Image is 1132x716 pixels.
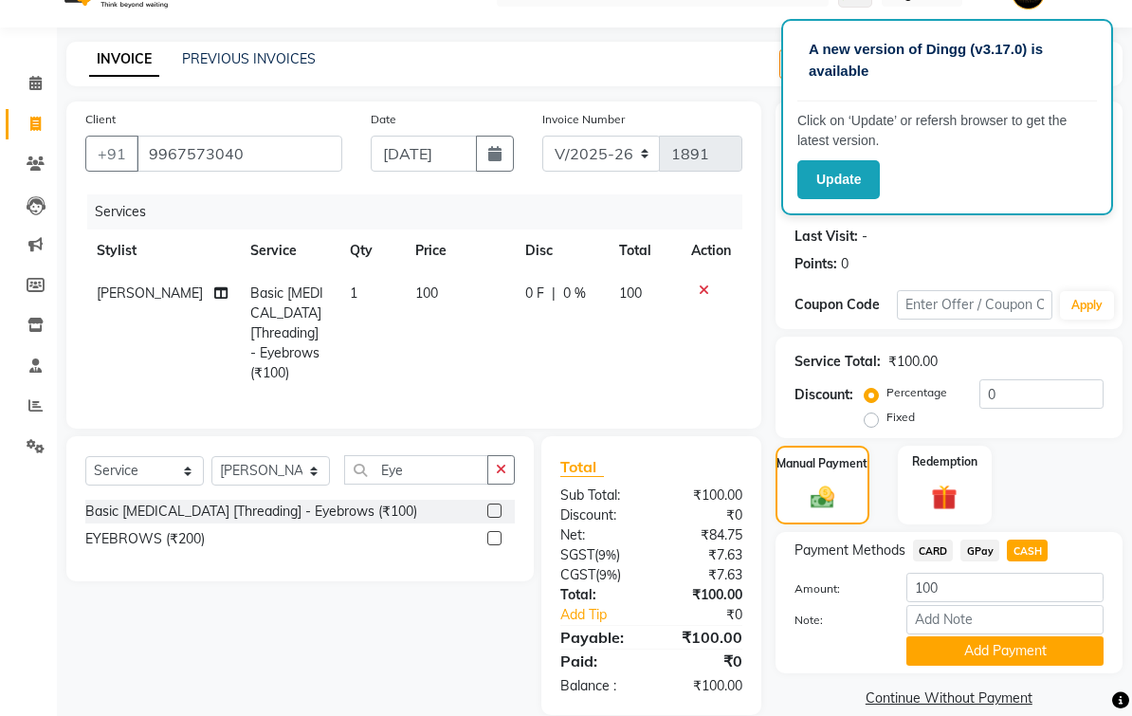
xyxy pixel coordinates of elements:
[85,111,116,128] label: Client
[560,566,595,583] span: CGST
[651,486,757,505] div: ₹100.00
[542,111,625,128] label: Invoice Number
[560,457,604,477] span: Total
[780,580,893,597] label: Amount:
[794,385,853,405] div: Discount:
[546,486,651,505] div: Sub Total:
[350,285,357,302] span: 1
[415,285,438,302] span: 100
[371,111,396,128] label: Date
[608,229,679,272] th: Total
[794,541,905,560] span: Payment Methods
[809,39,1086,82] p: A new version of Dingg (v3.17.0) is available
[85,529,205,549] div: EYEBROWS (₹200)
[862,227,867,247] div: -
[514,229,608,272] th: Disc
[960,540,999,561] span: GPay
[923,482,965,514] img: _gift.svg
[680,229,742,272] th: Action
[546,585,651,605] div: Total:
[779,49,888,79] button: Create New
[1060,291,1114,320] button: Apply
[651,650,757,672] div: ₹0
[563,284,586,303] span: 0 %
[619,285,642,302] span: 100
[651,505,757,525] div: ₹0
[779,688,1119,708] a: Continue Without Payment
[906,636,1104,666] button: Add Payment
[888,352,938,372] div: ₹100.00
[97,285,203,302] span: [PERSON_NAME]
[546,650,651,672] div: Paid:
[250,285,323,381] span: Basic [MEDICAL_DATA] [Threading] - Eyebrows (₹100)
[87,194,757,229] div: Services
[338,229,404,272] th: Qty
[668,605,756,625] div: ₹0
[797,111,1097,151] p: Click on ‘Update’ or refersh browser to get the latest version.
[404,229,514,272] th: Price
[651,525,757,545] div: ₹84.75
[525,284,544,303] span: 0 F
[546,626,651,649] div: Payable:
[546,525,651,545] div: Net:
[651,545,757,565] div: ₹7.63
[182,50,316,67] a: PREVIOUS INVOICES
[797,160,880,199] button: Update
[599,567,617,582] span: 9%
[239,229,338,272] th: Service
[651,585,757,605] div: ₹100.00
[897,290,1051,320] input: Enter Offer / Coupon Code
[913,540,954,561] span: CARD
[85,502,417,522] div: Basic [MEDICAL_DATA] [Threading] - Eyebrows (₹100)
[344,455,488,485] input: Search or Scan
[546,565,651,585] div: ( )
[546,605,668,625] a: Add Tip
[546,676,651,696] div: Balance :
[906,573,1104,602] input: Amount
[137,136,342,172] input: Search by Name/Mobile/Email/Code
[89,43,159,77] a: INVOICE
[803,484,842,511] img: _cash.svg
[794,352,881,372] div: Service Total:
[906,605,1104,634] input: Add Note
[560,546,594,563] span: SGST
[651,565,757,585] div: ₹7.63
[886,384,947,401] label: Percentage
[651,676,757,696] div: ₹100.00
[794,227,858,247] div: Last Visit:
[841,254,849,274] div: 0
[1007,540,1048,561] span: CASH
[776,455,867,472] label: Manual Payment
[651,626,757,649] div: ₹100.00
[85,136,138,172] button: +91
[780,612,893,629] label: Note:
[598,547,616,562] span: 9%
[794,254,837,274] div: Points:
[912,453,977,470] label: Redemption
[886,409,915,426] label: Fixed
[85,229,239,272] th: Stylist
[546,545,651,565] div: ( )
[546,505,651,525] div: Discount:
[794,295,898,315] div: Coupon Code
[552,284,556,303] span: |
